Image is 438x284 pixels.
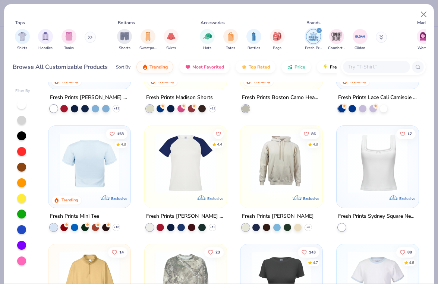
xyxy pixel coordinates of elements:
img: Bags Image [273,32,281,41]
span: Exclusive [207,196,223,201]
div: filter for Bags [270,29,285,51]
div: Bottoms [118,19,135,26]
div: Fresh Prints Boston Camo Heavyweight Hoodie [242,93,321,102]
div: filter for Tanks [62,29,76,51]
div: filter for Totes [223,29,238,51]
div: Accessories [201,19,225,26]
img: Gildan Image [355,31,366,42]
div: 4.6 [409,260,414,265]
span: Fresh Prints [305,45,322,51]
span: Price [294,64,305,70]
button: Price [281,61,311,73]
img: 6655140b-3687-4af1-8558-345f9851c5b3 [56,133,123,192]
img: Shorts Image [120,32,129,41]
span: Most Favorited [192,64,224,70]
img: most_fav.gif [185,64,191,70]
span: 17 [407,132,412,135]
span: Hats [203,45,211,51]
button: Fresh Prints Flash [317,61,403,73]
button: Like [300,128,319,139]
button: Like [396,247,416,257]
div: filter for Comfort Colors [328,29,345,51]
span: Exclusive [111,196,127,201]
span: 86 [311,132,316,135]
button: Like [108,247,127,257]
span: Gildan [355,45,365,51]
button: Like [396,128,416,139]
span: Bottles [248,45,260,51]
span: 14 [119,250,124,254]
span: Exclusive [303,77,319,82]
span: Fresh Prints Flash [330,64,368,70]
div: Browse All Customizable Products [13,63,108,71]
img: Hats Image [203,32,212,41]
div: Brands [306,19,321,26]
div: filter for Fresh Prints [305,29,322,51]
span: Exclusive [111,77,127,82]
img: d6d584ca-6ecb-4862-80f9-37d415fce208 [152,133,219,192]
div: 4.8 [121,141,126,147]
img: Fresh Prints Image [308,31,319,42]
button: filter button [417,29,432,51]
div: 4.8 [313,141,318,147]
span: Top Rated [249,64,270,70]
button: filter button [200,29,215,51]
button: Trending [136,61,173,73]
img: Tanks Image [65,32,73,41]
div: filter for Bottles [246,29,261,51]
img: Shirts Image [18,32,26,41]
span: 23 [215,250,220,254]
span: Women [417,45,431,51]
div: 4.4 [217,141,222,147]
button: filter button [62,29,76,51]
span: Exclusive [399,196,415,201]
span: Hoodies [38,45,53,51]
button: filter button [270,29,285,51]
img: 4cba63b0-d7b1-4498-a49e-d83b35899c19 [248,133,315,192]
span: Exclusive [399,77,415,82]
button: filter button [246,29,261,51]
span: + 10 [114,225,119,229]
div: filter for Shirts [15,29,30,51]
div: filter for Sweatpants [139,29,157,51]
div: Made For [417,19,436,26]
button: Like [213,128,224,139]
span: Shirts [17,45,27,51]
div: Tops [15,19,25,26]
div: Fresh Prints [PERSON_NAME] Fit Raglan Shirt [146,211,225,221]
div: filter for Hoodies [38,29,53,51]
button: Like [298,247,319,257]
div: Fresh Prints Lace Cali Camisole Top [338,93,417,102]
span: Sweatpants [139,45,157,51]
div: Fresh Prints [PERSON_NAME] Fit [PERSON_NAME] Shirt [50,93,129,102]
button: Most Favorited [179,61,230,73]
div: Fresh Prints Mini Tee [50,211,99,221]
span: Exclusive [207,77,223,82]
span: + 12 [114,106,119,111]
span: Tanks [64,45,74,51]
button: filter button [38,29,53,51]
img: Comfort Colors Image [331,31,342,42]
span: 88 [407,250,412,254]
button: filter button [353,29,368,51]
span: Totes [226,45,235,51]
div: filter for Women [417,29,432,51]
span: + 6 [306,225,310,229]
input: Try "T-Shirt" [347,63,405,71]
button: Like [204,247,224,257]
div: Fresh Prints [PERSON_NAME] [242,211,314,221]
span: 143 [309,250,316,254]
img: flash.gif [322,64,328,70]
span: Skirts [166,45,176,51]
button: filter button [223,29,238,51]
img: 38347b0a-c013-4da9-8435-963b962c47ba [344,133,411,192]
button: Close [417,7,431,22]
div: Fresh Prints Madison Shorts [146,93,213,102]
button: filter button [139,29,157,51]
img: Women Image [420,32,428,41]
span: 158 [117,132,124,135]
img: Totes Image [227,32,235,41]
button: filter button [117,29,132,51]
img: Sweatpants Image [144,32,152,41]
div: filter for Gildan [353,29,368,51]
